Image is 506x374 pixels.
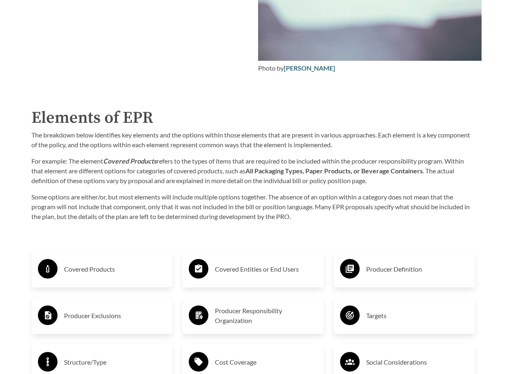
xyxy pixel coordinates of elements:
p: Some options are either/or, but most elements will include multiple options together. The absence... [31,192,475,221]
p: For example: The element refers to the types of items that are required to be included within the... [31,156,475,186]
h3: Covered Products [64,263,166,276]
h3: Producer Responsibility Organization [215,306,317,325]
h3: Producer Definition [366,263,468,276]
h3: Covered Entities or End Users [215,263,317,276]
h2: Elements of EPR [31,106,475,130]
strong: Covered Products [103,157,157,165]
a: [PERSON_NAME] [284,64,335,72]
h3: Cost Coverage [215,356,317,369]
h3: Social Considerations [366,356,468,369]
p: The breakdown below identifies key elements and the options within those elements that are presen... [31,130,475,150]
strong: All Packaging Types, Paper Products, or Beverage Containers [245,167,423,175]
h3: Producer Exclusions [64,309,166,322]
div: Photo by [258,63,482,73]
h3: Structure/Type [64,356,166,369]
h3: Targets [366,309,468,322]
